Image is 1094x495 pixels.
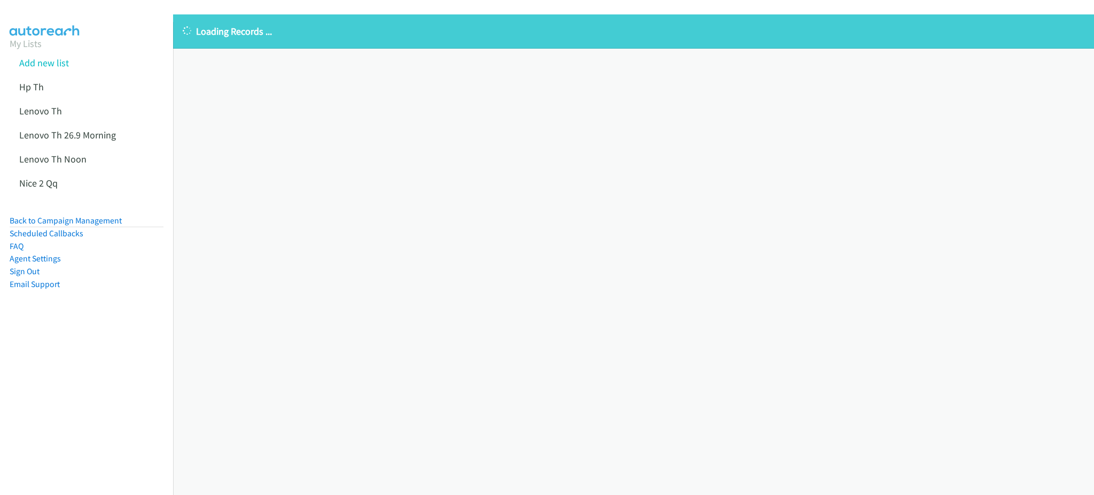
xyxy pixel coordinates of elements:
a: Agent Settings [10,253,61,264]
a: My Lists [10,37,42,50]
p: Loading Records ... [183,24,1084,38]
a: Lenovo Th Noon [19,153,87,165]
a: Hp Th [19,81,44,93]
a: Scheduled Callbacks [10,228,83,238]
a: Sign Out [10,266,40,276]
a: Lenovo Th 26.9 Morning [19,129,116,141]
a: Nice 2 Qq [19,177,58,189]
a: Add new list [19,57,69,69]
a: FAQ [10,241,24,251]
a: Back to Campaign Management [10,215,122,226]
a: Lenovo Th [19,105,62,117]
a: Email Support [10,279,60,289]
